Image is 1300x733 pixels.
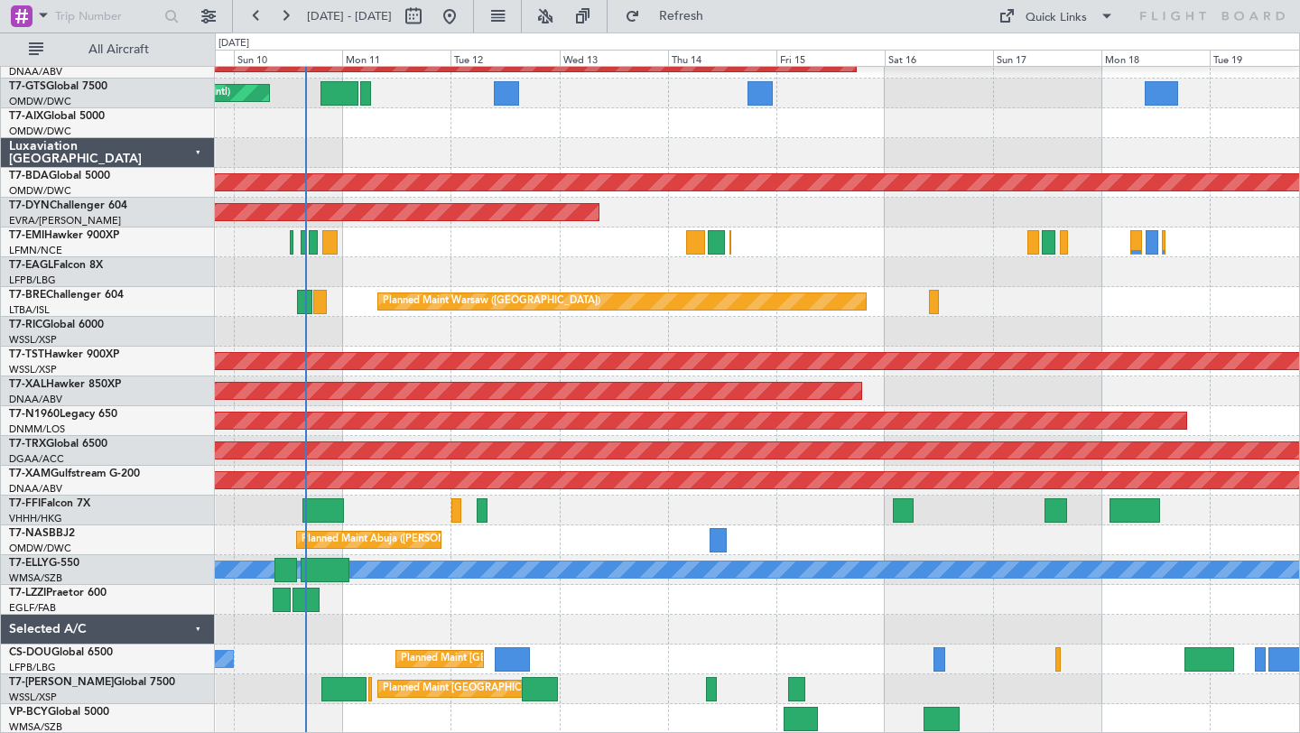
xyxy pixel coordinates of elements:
[9,677,175,688] a: T7-[PERSON_NAME]Global 7500
[20,35,196,64] button: All Aircraft
[9,601,56,615] a: EGLF/FAB
[9,661,56,674] a: LFPB/LBG
[9,439,46,450] span: T7-TRX
[9,214,121,227] a: EVRA/[PERSON_NAME]
[9,647,51,658] span: CS-DOU
[617,2,725,31] button: Refresh
[9,482,62,496] a: DNAA/ABV
[47,43,190,56] span: All Aircraft
[644,10,720,23] span: Refresh
[9,111,43,122] span: T7-AIX
[218,36,249,51] div: [DATE]
[9,260,53,271] span: T7-EAGL
[9,81,46,92] span: T7-GTS
[9,260,103,271] a: T7-EAGLFalcon 8X
[9,184,71,198] a: OMDW/DWC
[383,288,600,315] div: Planned Maint Warsaw ([GEOGRAPHIC_DATA])
[9,363,57,376] a: WSSL/XSP
[9,422,65,436] a: DNMM/LOS
[9,230,44,241] span: T7-EMI
[993,50,1101,66] div: Sun 17
[9,393,62,406] a: DNAA/ABV
[9,452,64,466] a: DGAA/ACC
[9,333,57,347] a: WSSL/XSP
[9,125,71,138] a: OMDW/DWC
[9,290,46,301] span: T7-BRE
[9,65,62,79] a: DNAA/ABV
[302,526,505,553] div: Planned Maint Abuja ([PERSON_NAME] Intl)
[9,320,104,330] a: T7-RICGlobal 6000
[9,230,119,241] a: T7-EMIHawker 900XP
[9,439,107,450] a: T7-TRXGlobal 6500
[9,469,51,479] span: T7-XAM
[9,707,48,718] span: VP-BCY
[9,409,117,420] a: T7-N1960Legacy 650
[9,647,113,658] a: CS-DOUGlobal 6500
[9,111,105,122] a: T7-AIXGlobal 5000
[9,498,90,509] a: T7-FFIFalcon 7X
[9,320,42,330] span: T7-RIC
[9,379,46,390] span: T7-XAL
[401,645,685,673] div: Planned Maint [GEOGRAPHIC_DATA] ([GEOGRAPHIC_DATA])
[55,3,159,30] input: Trip Number
[989,2,1123,31] button: Quick Links
[9,469,140,479] a: T7-XAMGulfstream G-200
[9,290,124,301] a: T7-BREChallenger 604
[9,498,41,509] span: T7-FFI
[9,558,79,569] a: T7-ELLYG-550
[9,200,127,211] a: T7-DYNChallenger 604
[885,50,993,66] div: Sat 16
[9,303,50,317] a: LTBA/ISL
[9,409,60,420] span: T7-N1960
[776,50,885,66] div: Fri 15
[9,558,49,569] span: T7-ELLY
[9,707,109,718] a: VP-BCYGlobal 5000
[234,50,342,66] div: Sun 10
[668,50,776,66] div: Thu 14
[9,95,71,108] a: OMDW/DWC
[9,542,71,555] a: OMDW/DWC
[9,171,110,181] a: T7-BDAGlobal 5000
[307,8,392,24] span: [DATE] - [DATE]
[9,171,49,181] span: T7-BDA
[9,691,57,704] a: WSSL/XSP
[9,571,62,585] a: WMSA/SZB
[9,512,62,525] a: VHHH/HKG
[9,677,114,688] span: T7-[PERSON_NAME]
[9,200,50,211] span: T7-DYN
[9,528,75,539] a: T7-NASBBJ2
[1101,50,1210,66] div: Mon 18
[9,81,107,92] a: T7-GTSGlobal 7500
[9,528,49,539] span: T7-NAS
[9,349,119,360] a: T7-TSTHawker 900XP
[450,50,559,66] div: Tue 12
[9,379,121,390] a: T7-XALHawker 850XP
[342,50,450,66] div: Mon 11
[383,675,667,702] div: Planned Maint [GEOGRAPHIC_DATA] ([GEOGRAPHIC_DATA])
[9,588,107,598] a: T7-LZZIPraetor 600
[9,349,44,360] span: T7-TST
[9,244,62,257] a: LFMN/NCE
[9,588,46,598] span: T7-LZZI
[9,274,56,287] a: LFPB/LBG
[1026,9,1087,27] div: Quick Links
[560,50,668,66] div: Wed 13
